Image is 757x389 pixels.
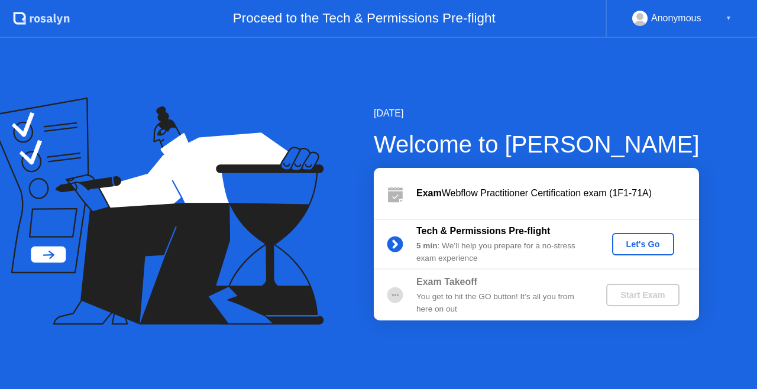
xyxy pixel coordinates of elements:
div: Start Exam [611,290,674,300]
div: Anonymous [651,11,701,26]
b: 5 min [416,241,438,250]
button: Let's Go [612,233,674,255]
div: [DATE] [374,106,700,121]
b: Tech & Permissions Pre-flight [416,226,550,236]
div: Let's Go [617,239,669,249]
div: Webflow Practitioner Certification exam (1F1-71A) [416,186,699,200]
div: : We’ll help you prepare for a no-stress exam experience [416,240,587,264]
b: Exam [416,188,442,198]
button: Start Exam [606,284,679,306]
div: ▼ [726,11,732,26]
div: You get to hit the GO button! It’s all you from here on out [416,291,587,315]
div: Welcome to [PERSON_NAME] [374,127,700,162]
b: Exam Takeoff [416,277,477,287]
